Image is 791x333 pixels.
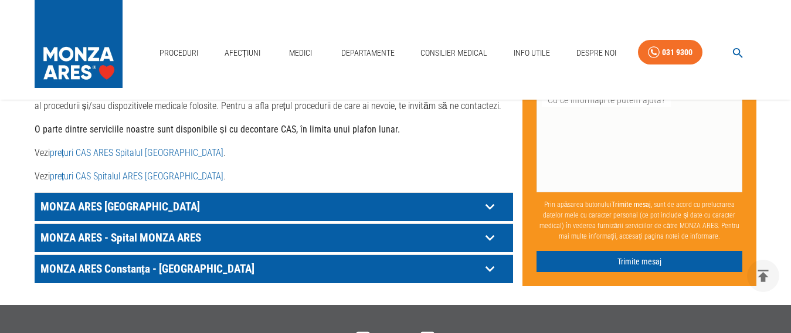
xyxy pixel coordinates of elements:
a: prețuri CAS Spitalul ARES [GEOGRAPHIC_DATA] [50,171,223,182]
strong: O parte dintre serviciile noastre sunt disponibile și cu decontare CAS, în limita unui plafon lunar. [35,124,400,135]
a: Consilier Medical [416,41,492,65]
a: prețuri CAS ARES Spitalul [GEOGRAPHIC_DATA] [50,147,223,158]
p: Prin apăsarea butonului , sunt de acord cu prelucrarea datelor mele cu caracter personal (ce pot ... [537,194,743,246]
a: Departamente [337,41,399,65]
p: MONZA ARES Constanța - [GEOGRAPHIC_DATA] [38,260,481,278]
div: MONZA ARES - Spital MONZA ARES [35,224,513,252]
p: Vezi . [35,169,513,184]
div: MONZA ARES Constanța - [GEOGRAPHIC_DATA] [35,255,513,283]
p: Vezi . [35,146,513,160]
a: Proceduri [155,41,203,65]
div: 031 9300 [662,45,692,60]
b: Trimite mesaj [612,200,651,208]
a: Afecțiuni [220,41,266,65]
a: Medici [282,41,320,65]
p: MONZA ARES [GEOGRAPHIC_DATA] [38,198,481,216]
a: Info Utile [509,41,555,65]
div: MONZA ARES [GEOGRAPHIC_DATA] [35,193,513,221]
a: 031 9300 [638,40,702,65]
a: Despre Noi [572,41,621,65]
button: Trimite mesaj [537,250,743,272]
button: delete [747,260,779,292]
p: MONZA ARES - Spital MONZA ARES [38,229,481,247]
